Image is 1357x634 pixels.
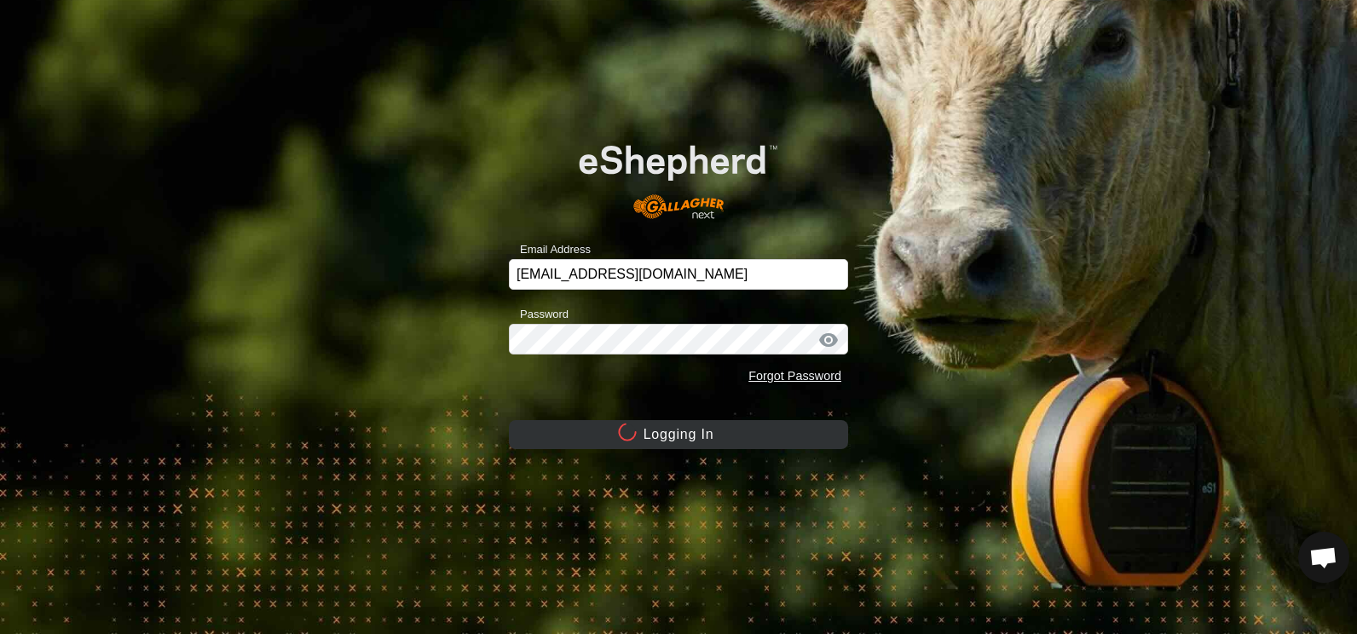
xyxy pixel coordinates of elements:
[748,369,841,383] a: Forgot Password
[1298,532,1349,583] a: Open chat
[509,241,591,258] label: Email Address
[509,420,848,449] button: Logging In
[543,117,814,233] img: E-shepherd Logo
[509,306,569,323] label: Password
[509,259,848,290] input: Email Address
